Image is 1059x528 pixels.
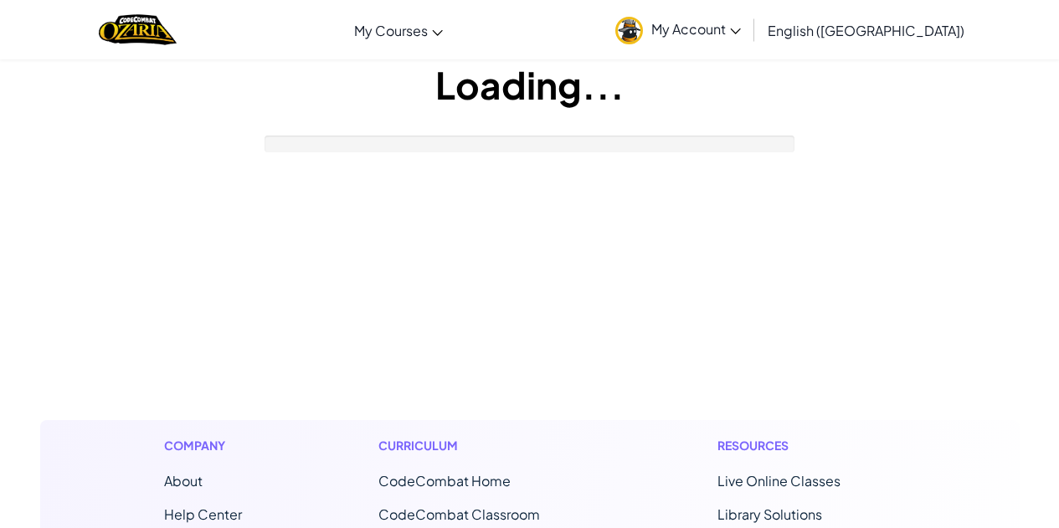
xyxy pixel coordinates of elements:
span: My Account [651,20,741,38]
a: My Courses [346,8,451,53]
a: About [164,472,203,490]
a: Help Center [164,505,242,523]
img: avatar [615,17,643,44]
img: Home [99,13,177,47]
a: Library Solutions [717,505,822,523]
a: My Account [607,3,749,56]
h1: Company [164,437,242,454]
a: Live Online Classes [717,472,841,490]
h1: Resources [717,437,896,454]
h1: Curriculum [378,437,581,454]
span: CodeCombat Home [378,472,511,490]
a: CodeCombat Classroom [378,505,540,523]
a: English ([GEOGRAPHIC_DATA]) [759,8,973,53]
a: Ozaria by CodeCombat logo [99,13,177,47]
span: My Courses [354,22,428,39]
span: English ([GEOGRAPHIC_DATA]) [768,22,964,39]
